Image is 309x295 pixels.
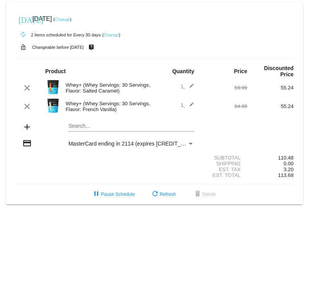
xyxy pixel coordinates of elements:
[55,17,70,22] a: Change
[92,192,135,197] span: Pause Schedule
[22,83,32,93] mat-icon: clear
[102,33,120,37] small: ( )
[32,45,84,50] small: Changeable before [DATE]
[193,190,202,199] mat-icon: delete
[68,141,216,147] span: MasterCard ending in 2114 (expires [CREDIT_CARD_DATA])
[193,192,216,197] span: Delete
[201,155,247,161] div: Subtotal
[185,102,194,111] mat-icon: edit
[45,68,66,74] strong: Product
[234,68,247,74] strong: Price
[181,102,194,108] span: 1
[150,190,160,199] mat-icon: refresh
[201,166,247,172] div: Est. Tax
[172,68,194,74] strong: Quantity
[264,65,294,77] strong: Discounted Price
[19,42,28,52] mat-icon: lock_open
[22,139,32,148] mat-icon: credit_card
[45,79,61,95] img: Image-1-Carousel-Whey-2lb-Salted-Caramel-no-badge.png
[15,33,101,37] small: 2 items scheduled for Every 30 days
[278,172,294,178] span: 113.68
[187,187,222,201] button: Delete
[19,30,28,39] mat-icon: autorenew
[181,84,194,89] span: 1
[53,17,72,22] small: ( )
[62,101,155,112] div: Whey+ (Whey Servings: 30 Servings, Flavor: French Vanilla)
[92,190,101,199] mat-icon: pause
[62,82,155,94] div: Whey+ (Whey Servings: 30 Servings, Flavor: Salted Caramel)
[247,155,294,161] div: 110.48
[19,15,28,24] mat-icon: [DATE]
[22,122,32,132] mat-icon: add
[283,161,294,166] span: 0.00
[247,103,294,109] div: 55.24
[201,103,247,109] div: 64.99
[144,187,182,201] button: Refresh
[201,161,247,166] div: Shipping
[104,33,119,37] a: Change
[68,141,194,147] mat-select: Payment Method
[150,192,176,197] span: Refresh
[201,172,247,178] div: Est. Total
[68,123,194,129] input: Search...
[45,98,61,113] img: Image-1-Carousel-Whey-2lb-Vanilla-no-badge-Transp.png
[22,102,32,111] mat-icon: clear
[247,85,294,91] div: 55.24
[283,166,294,172] span: 3.20
[185,83,194,93] mat-icon: edit
[85,187,141,201] button: Pause Schedule
[87,42,96,52] mat-icon: live_help
[201,85,247,91] div: 59.99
